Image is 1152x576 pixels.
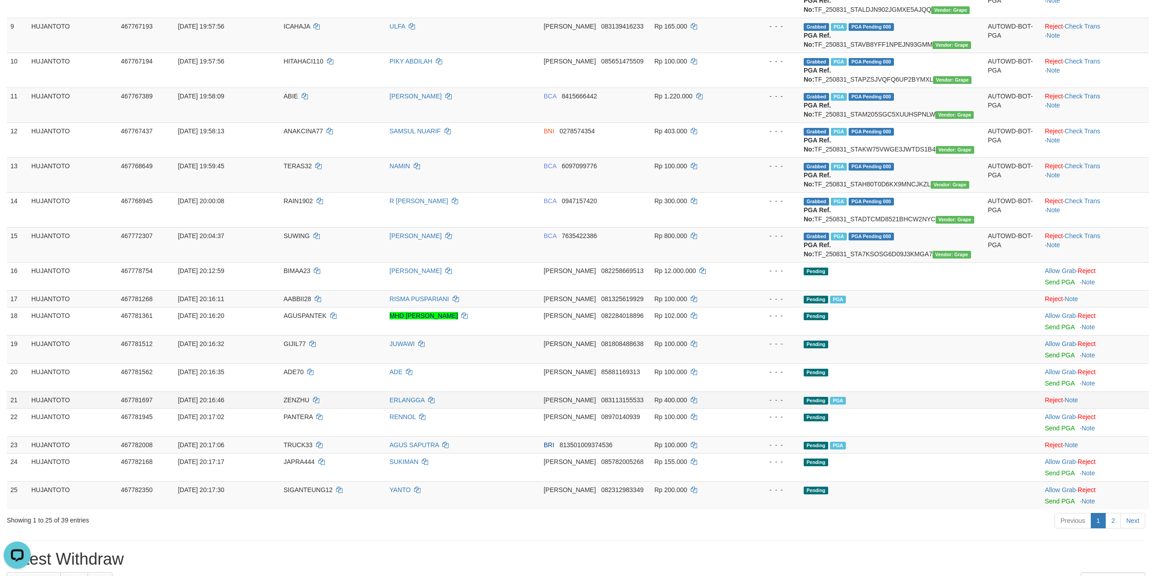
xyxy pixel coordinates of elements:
span: Vendor URL: https://settle31.1velocity.biz [931,6,970,14]
span: Rp 300.000 [654,197,687,205]
a: Next [1120,513,1145,528]
span: [DATE] 19:58:09 [178,93,224,100]
td: HUJANTOTO [28,227,117,262]
span: RAIN1902 [283,197,313,205]
span: Rp 1.220.000 [654,93,693,100]
a: Note [1064,396,1078,404]
span: Copy 08970140939 to clipboard [601,413,640,420]
a: Check Trans [1064,197,1100,205]
a: Note [1047,32,1060,39]
a: Note [1047,137,1060,144]
span: ZENZHU [283,396,309,404]
span: Grabbed [804,93,829,101]
span: Grabbed [804,163,829,171]
a: Reject [1045,162,1063,170]
a: Reject [1045,23,1063,30]
a: Reject [1078,340,1096,347]
span: Marked by aeoserlin [831,198,847,205]
a: RENNOL [390,413,416,420]
span: 467768649 [121,162,152,170]
a: Note [1047,206,1060,214]
td: 13 [7,157,28,192]
td: HUJANTOTO [28,290,117,307]
a: Allow Grab [1045,368,1076,376]
b: PGA Ref. No: [804,32,831,48]
span: Grabbed [804,233,829,240]
td: · [1041,290,1149,307]
a: Note [1047,171,1060,179]
span: Marked by aeoserlin [831,233,847,240]
span: GIJIL77 [283,340,306,347]
span: Copy 083113155533 to clipboard [601,396,644,404]
a: Check Trans [1064,127,1100,135]
span: 467768945 [121,197,152,205]
span: PGA Pending [849,233,894,240]
td: · · [1041,18,1149,53]
td: 9 [7,18,28,53]
span: BCA [544,232,556,239]
td: · [1041,408,1149,436]
td: HUJANTOTO [28,408,117,436]
span: Rp 100.000 [654,368,687,376]
a: Allow Grab [1045,340,1076,347]
span: BIMAA23 [283,267,310,274]
span: Vendor URL: https://settle31.1velocity.biz [933,76,971,84]
div: - - - [744,440,796,449]
a: Reject [1045,232,1063,239]
a: Allow Grab [1045,413,1076,420]
a: ADE [390,368,403,376]
span: · [1045,413,1078,420]
span: [DATE] 20:04:37 [178,232,224,239]
div: - - - [744,22,796,31]
span: 467767194 [121,58,152,65]
div: - - - [744,311,796,320]
a: R [PERSON_NAME] [390,197,448,205]
td: AUTOWD-BOT-PGA [984,53,1041,88]
td: 14 [7,192,28,227]
span: TERAS32 [283,162,312,170]
span: Marked by aeoanne [831,58,847,66]
span: [DATE] 20:16:20 [178,312,224,319]
span: [PERSON_NAME] [544,413,596,420]
b: PGA Ref. No: [804,137,831,153]
div: - - - [744,395,796,405]
td: HUJANTOTO [28,192,117,227]
span: ABIE [283,93,298,100]
a: ULFA [390,23,405,30]
span: 467778754 [121,267,152,274]
a: Send PGA [1045,469,1074,477]
td: 23 [7,436,28,453]
span: · [1045,368,1078,376]
span: Rp 100.000 [654,413,687,420]
td: HUJANTOTO [28,363,117,391]
td: HUJANTOTO [28,436,117,453]
span: Copy 0947157420 to clipboard [561,197,597,205]
span: ANAKCINA77 [283,127,323,135]
span: Copy 0278574354 to clipboard [560,127,595,135]
span: Grabbed [804,23,829,31]
span: 467781268 [121,295,152,303]
span: [DATE] 20:17:02 [178,413,224,420]
span: Copy 081325619929 to clipboard [601,295,644,303]
span: Copy 082284018896 to clipboard [601,312,644,319]
span: Pending [804,312,828,320]
td: · [1041,262,1149,290]
td: 20 [7,363,28,391]
td: 21 [7,391,28,408]
b: PGA Ref. No: [804,102,831,118]
td: 16 [7,262,28,290]
td: HUJANTOTO [28,88,117,122]
span: 467781361 [121,312,152,319]
td: AUTOWD-BOT-PGA [984,88,1041,122]
td: 11 [7,88,28,122]
td: 17 [7,290,28,307]
span: AABBII28 [283,295,311,303]
td: · · [1041,227,1149,262]
a: Send PGA [1045,351,1074,359]
a: Allow Grab [1045,267,1076,274]
a: ERLANGGA [390,396,425,404]
span: [PERSON_NAME] [544,312,596,319]
a: Reject [1078,486,1096,493]
a: Reject [1078,312,1096,319]
a: [PERSON_NAME] [390,267,442,274]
